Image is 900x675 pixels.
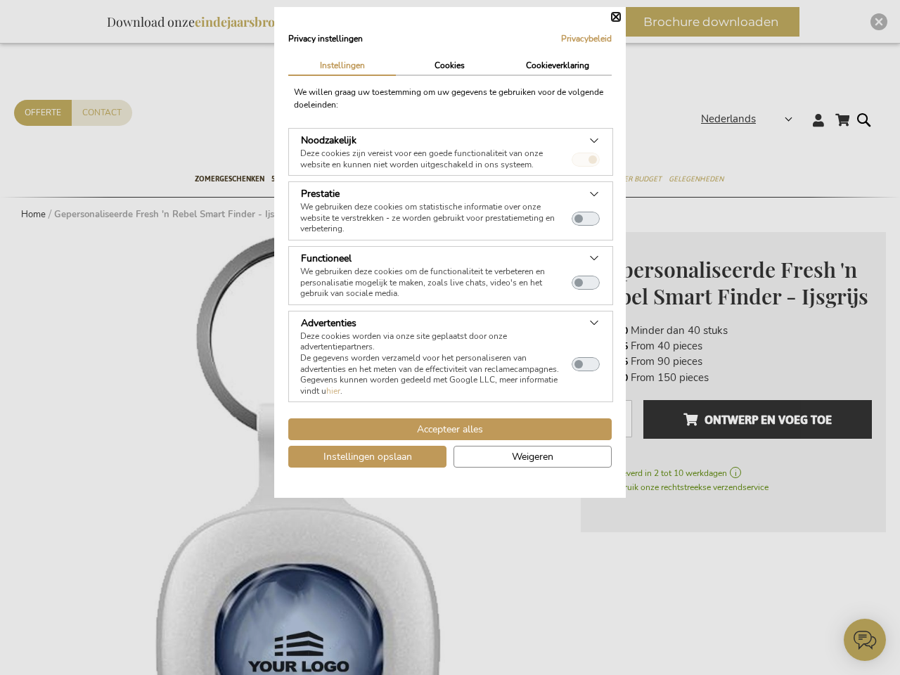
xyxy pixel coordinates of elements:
h3: Noodzakelijk [301,133,356,148]
p: We gebruiken deze cookies om de functionaliteit te verbeteren en personalisatie mogelijk te maken... [300,266,572,300]
button: Noodzakelijk [300,132,357,148]
p: We gebruiken deze cookies om statistische informatie over onze website te verstrekken - ze worden... [300,202,572,235]
a: hier [326,385,340,397]
button: Functioneel [572,276,600,290]
div: We willen graag uw toestemming om uw gegevens te gebruiken voor de volgende doeleinden: [288,86,612,111]
span: Weigeren [512,449,553,464]
button: Meer over: Advertenties [589,315,600,331]
h2: Privacy instellingen [288,32,439,46]
button: Cookies [396,57,503,75]
button: Meer over: Noodzakelijk [589,132,600,148]
button: Prestatie [300,186,340,202]
button: Instellingen opslaan cookie [288,446,446,468]
button: Meer over: Prestatie [589,186,600,202]
h3: Advertenties [301,316,356,330]
button: Sluiten [612,13,620,21]
p: De gegevens worden verzameld voor het personaliseren van advertenties en het meten van de effecti... [300,353,572,397]
button: Cookieverklaring [504,57,612,75]
span: Accepteer alles [417,422,483,437]
button: Prestatie [572,212,600,226]
span: Instellingen opslaan [323,449,412,464]
h3: Functioneel [301,251,352,266]
button: Functioneel [300,250,352,266]
p: Deze cookies worden via onze site geplaatst door onze advertentiepartners. [300,331,572,353]
button: Instellingen [288,57,396,75]
button: Advertenties [572,357,600,371]
button: Advertenties [300,315,357,331]
p: Deze cookies zijn vereist voor een goede functionaliteit van onze website en kunnen niet worden u... [300,148,572,170]
h3: Prestatie [301,186,340,201]
button: Meer over: Functioneel [589,250,600,266]
button: Accepteer alle cookies [288,418,612,440]
button: Alle cookies weigeren [454,446,612,468]
a: Privacybeleid [561,33,612,44]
